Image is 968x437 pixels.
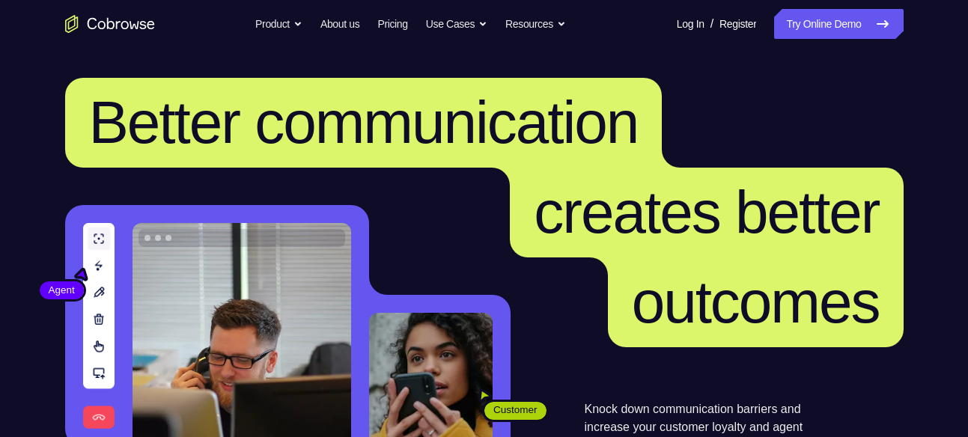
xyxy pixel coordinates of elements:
[719,9,756,39] a: Register
[710,15,713,33] span: /
[320,9,359,39] a: About us
[426,9,487,39] button: Use Cases
[255,9,302,39] button: Product
[632,269,880,335] span: outcomes
[534,179,879,245] span: creates better
[505,9,566,39] button: Resources
[65,15,155,33] a: Go to the home page
[774,9,903,39] a: Try Online Demo
[677,9,704,39] a: Log In
[89,89,639,156] span: Better communication
[377,9,407,39] a: Pricing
